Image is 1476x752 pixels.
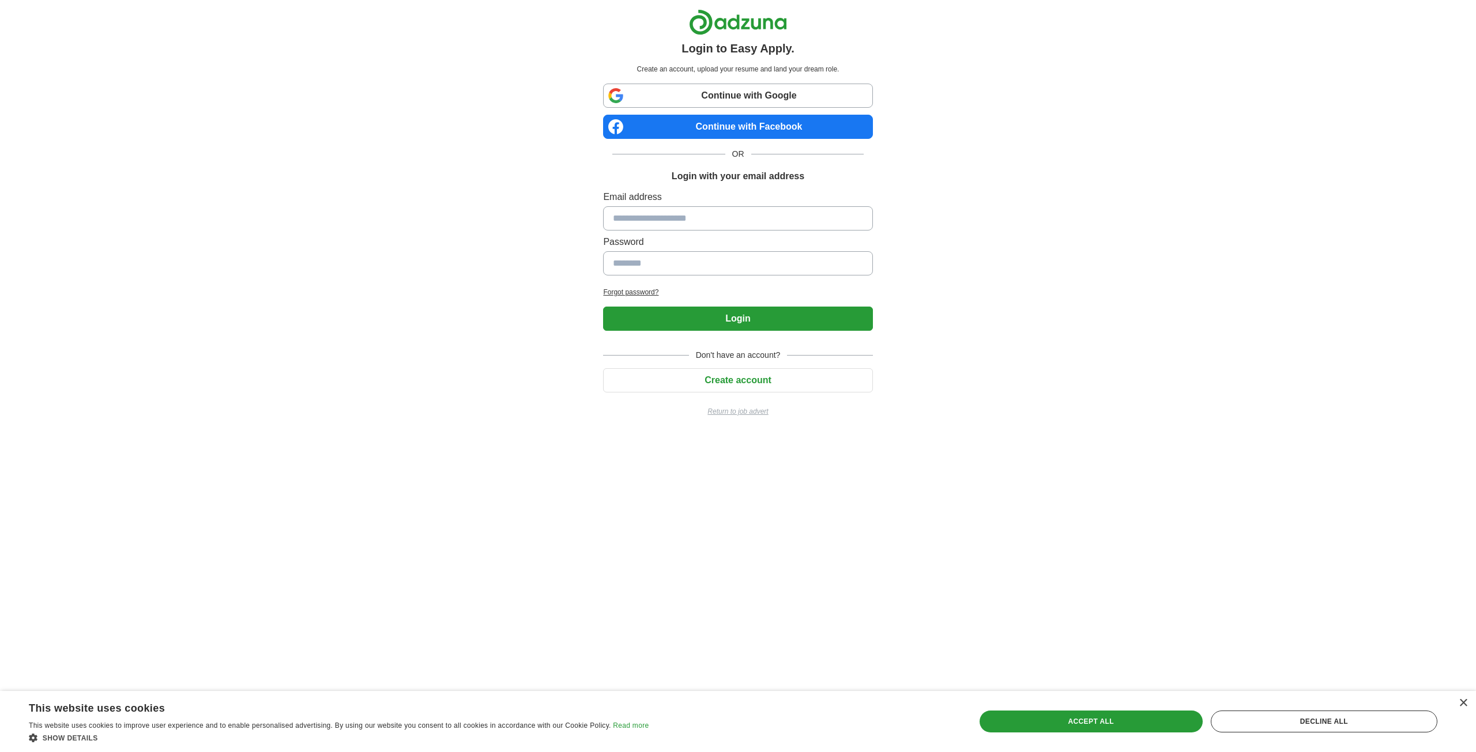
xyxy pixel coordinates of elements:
[681,40,795,57] h1: Login to Easy Apply.
[603,307,872,331] button: Login
[603,406,872,417] a: Return to job advert
[603,190,872,204] label: Email address
[29,721,611,730] span: This website uses cookies to improve user experience and to enable personalised advertising. By u...
[613,721,649,730] a: Read more, opens a new window
[29,698,620,715] div: This website uses cookies
[603,84,872,108] a: Continue with Google
[689,349,788,361] span: Don't have an account?
[43,734,98,742] span: Show details
[603,287,872,297] a: Forgot password?
[603,375,872,385] a: Create account
[603,115,872,139] a: Continue with Facebook
[603,368,872,392] button: Create account
[1459,699,1467,708] div: Close
[980,711,1203,732] div: Accept all
[603,235,872,249] label: Password
[605,64,870,74] p: Create an account, upload your resume and land your dream role.
[1211,711,1437,732] div: Decline all
[689,9,787,35] img: Adzuna logo
[672,169,804,183] h1: Login with your email address
[29,732,649,743] div: Show details
[725,148,751,160] span: OR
